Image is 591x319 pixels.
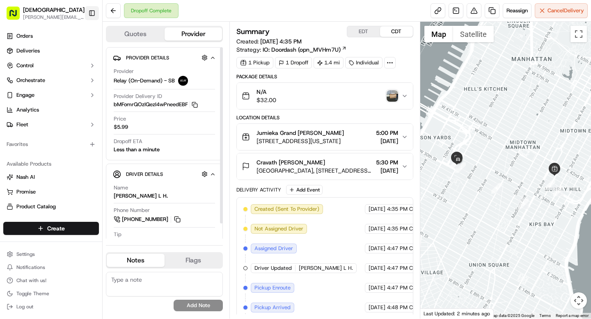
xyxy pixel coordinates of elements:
[3,248,99,260] button: Settings
[257,166,372,175] span: [GEOGRAPHIC_DATA], [STREET_ADDRESS][US_STATE]
[16,62,34,69] span: Control
[387,284,419,292] span: 4:47 PM CDT
[237,83,412,109] button: N/A$32.00photo_proof_of_delivery image
[254,245,293,252] span: Assigned Driver
[3,118,99,131] button: Fleet
[114,192,168,200] div: [PERSON_NAME] L H.
[257,96,276,104] span: $32.00
[165,254,222,267] button: Flags
[491,183,502,194] div: 4
[369,304,385,311] span: [DATE]
[165,27,222,41] button: Provider
[254,205,319,213] span: Created (Sent To Provider)
[3,59,99,72] button: Control
[16,47,40,55] span: Deliveries
[369,225,385,232] span: [DATE]
[126,55,169,61] span: Provider Details
[16,251,35,257] span: Settings
[506,7,528,14] span: Reassign
[7,173,96,181] a: Nash AI
[535,3,588,18] button: CancelDelivery
[263,46,341,54] span: IO: Doordash (opn_MVHm7U)
[3,103,99,116] a: Analytics
[254,304,291,311] span: Pickup Arrived
[387,225,419,232] span: 4:35 PM CDT
[3,288,99,299] button: Toggle Theme
[420,308,494,319] div: Last Updated: 2 minutes ago
[539,313,551,318] a: Terms (opens in new tab)
[3,89,99,102] button: Engage
[3,275,99,286] button: Chat with us!
[257,137,344,145] span: [STREET_ADDRESS][US_STATE]
[503,3,531,18] button: Reassign
[114,123,128,131] span: $5.99
[518,198,529,209] div: 3
[376,129,398,137] span: 5:00 PM
[387,90,398,102] img: photo_proof_of_delivery image
[16,203,56,210] span: Product Catalog
[387,245,419,252] span: 4:47 PM CDT
[260,38,302,45] span: [DATE] 4:35 PM
[114,215,182,224] a: [PHONE_NUMBER]
[345,57,383,68] div: Individual
[3,3,85,23] button: [DEMOGRAPHIC_DATA][PERSON_NAME][EMAIL_ADDRESS][DOMAIN_NAME]
[114,93,162,100] span: Provider Delivery ID
[3,171,99,184] button: Nash AI
[16,188,36,196] span: Promise
[236,37,302,46] span: Created:
[16,32,33,40] span: Orders
[376,137,398,145] span: [DATE]
[114,77,175,84] span: Relay (On-Demand) - SB
[47,224,65,232] span: Create
[107,254,165,267] button: Notes
[369,264,385,272] span: [DATE]
[254,284,291,292] span: Pickup Enroute
[3,74,99,87] button: Orchestrate
[3,185,99,198] button: Promise
[3,200,99,213] button: Product Catalog
[114,146,160,153] div: Less than a minute
[424,26,453,42] button: Show street map
[7,188,96,196] a: Promise
[23,6,85,14] button: [DEMOGRAPHIC_DATA]
[570,292,587,309] button: Map camera controls
[16,106,39,114] span: Analytics
[58,28,99,35] a: Powered byPylon
[3,262,99,273] button: Notifications
[16,303,33,310] span: Log out
[114,115,126,123] span: Price
[23,14,85,21] button: [PERSON_NAME][EMAIL_ADDRESS][DOMAIN_NAME]
[178,76,188,86] img: relay_logo_black.png
[126,171,163,178] span: Driver Details
[257,158,325,166] span: Cravath [PERSON_NAME]
[263,46,347,54] a: IO: Doordash (opn_MVHm7U)
[490,313,534,318] span: Map data ©2025 Google
[237,153,412,180] button: Cravath [PERSON_NAME][GEOGRAPHIC_DATA], [STREET_ADDRESS][US_STATE]5:30 PM[DATE]
[16,121,28,128] span: Fleet
[422,308,449,319] a: Open this area in Google Maps (opens a new window)
[387,264,419,272] span: 4:47 PM CDT
[347,26,380,37] button: EDT
[275,57,312,68] div: 1 Dropoff
[236,46,347,54] div: Strategy:
[107,27,165,41] button: Quotes
[16,277,46,284] span: Chat with us!
[122,216,168,223] span: [PHONE_NUMBER]
[114,207,150,214] span: Phone Number
[82,29,99,35] span: Pylon
[545,180,555,190] div: 2
[254,264,292,272] span: Driver Updated
[254,225,303,232] span: Not Assigned Driver
[376,166,398,175] span: [DATE]
[570,26,587,42] button: Toggle fullscreen view
[257,88,276,96] span: N/A
[16,91,34,99] span: Engage
[369,284,385,292] span: [DATE]
[376,158,398,166] span: 5:30 PM
[3,138,99,151] div: Favorites
[114,138,142,145] span: Dropoff ETA
[3,222,99,235] button: Create
[113,167,216,181] button: Driver Details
